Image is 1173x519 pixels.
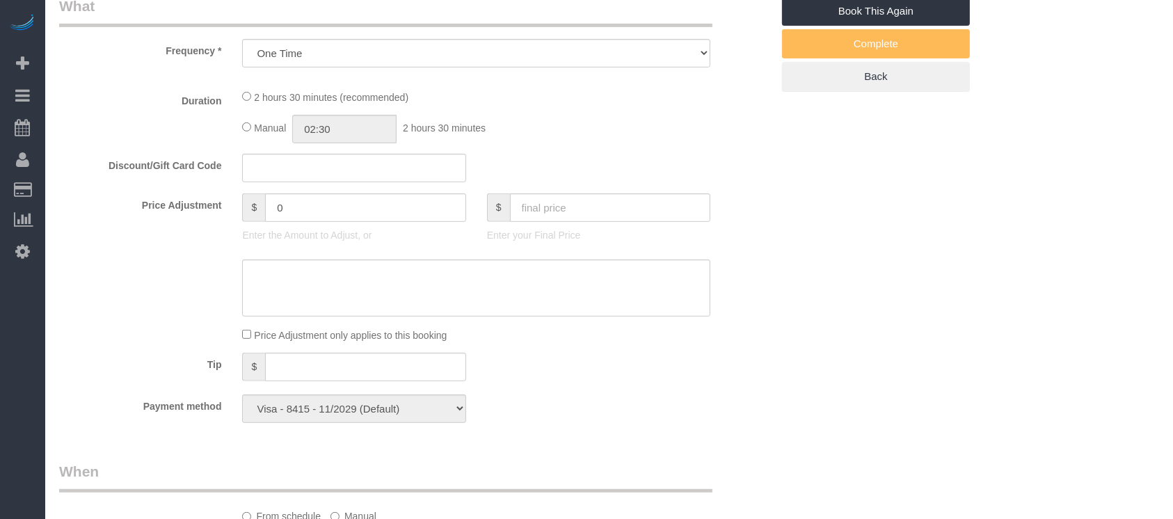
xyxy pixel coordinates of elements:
span: Price Adjustment only applies to this booking [254,330,447,341]
span: Manual [254,122,286,134]
label: Frequency * [49,39,232,58]
label: Payment method [49,394,232,413]
span: $ [487,193,510,222]
span: $ [242,353,265,381]
label: Price Adjustment [49,193,232,212]
span: 2 hours 30 minutes (recommended) [254,92,408,103]
label: Tip [49,353,232,372]
input: final price [510,193,711,222]
span: 2 hours 30 minutes [403,122,486,134]
span: $ [242,193,265,222]
p: Enter the Amount to Adjust, or [242,228,465,242]
label: Duration [49,89,232,108]
a: Back [782,62,970,91]
label: Discount/Gift Card Code [49,154,232,173]
img: Automaid Logo [8,14,36,33]
p: Enter your Final Price [487,228,710,242]
legend: When [59,461,712,493]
